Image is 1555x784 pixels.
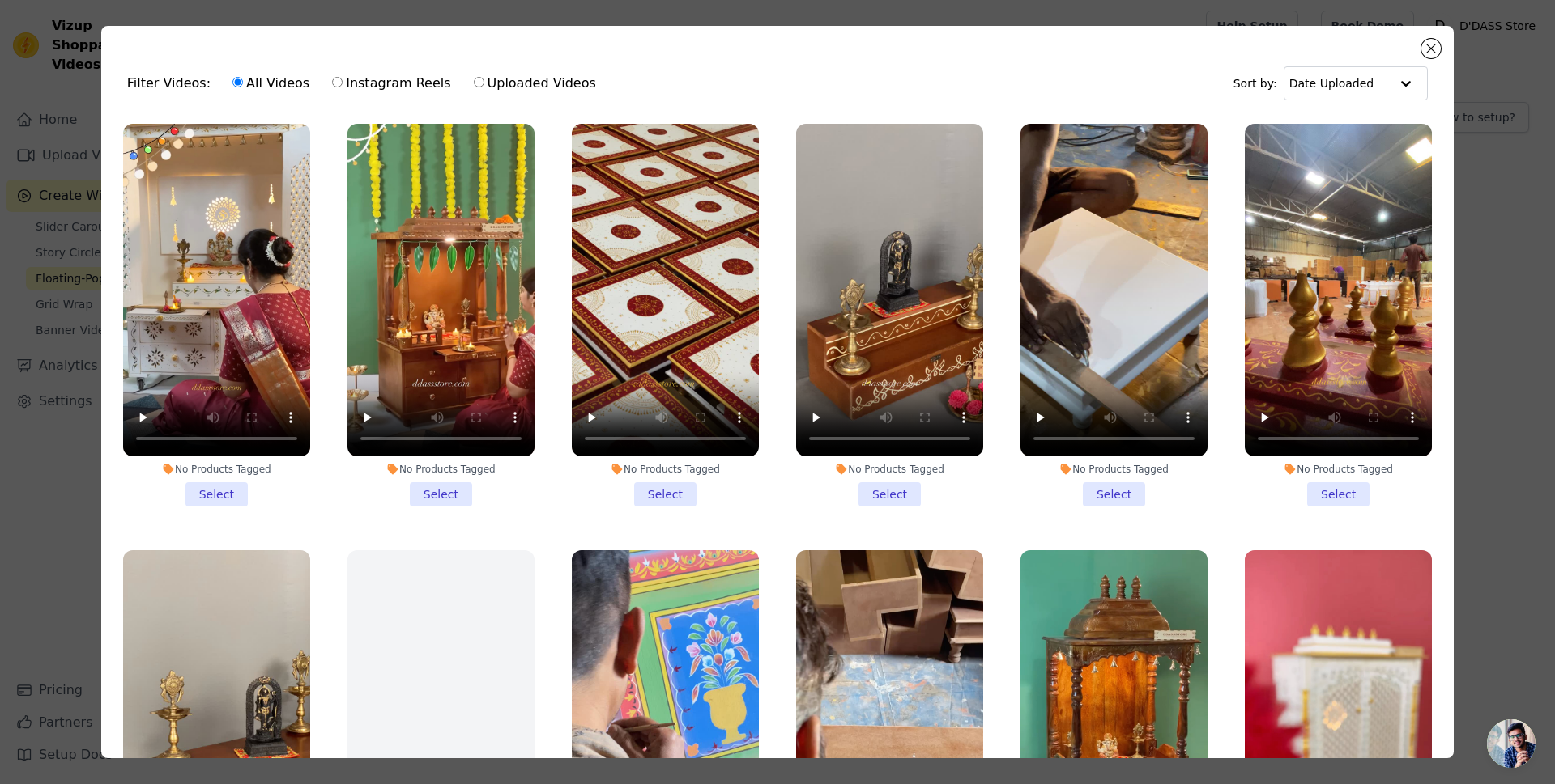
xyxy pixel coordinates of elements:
div: No Products Tagged [347,463,535,476]
div: Filter Videos: [127,65,605,102]
div: Sort by: [1233,66,1429,100]
div: No Products Tagged [796,463,983,476]
label: Instagram Reels [331,73,451,94]
label: All Videos [232,73,310,94]
button: Close modal [1421,39,1441,58]
label: Uploaded Videos [473,73,597,94]
div: No Products Tagged [1245,463,1432,476]
div: Open chat [1487,719,1536,768]
div: No Products Tagged [1020,463,1208,476]
div: No Products Tagged [572,463,759,476]
div: No Products Tagged [123,463,310,476]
